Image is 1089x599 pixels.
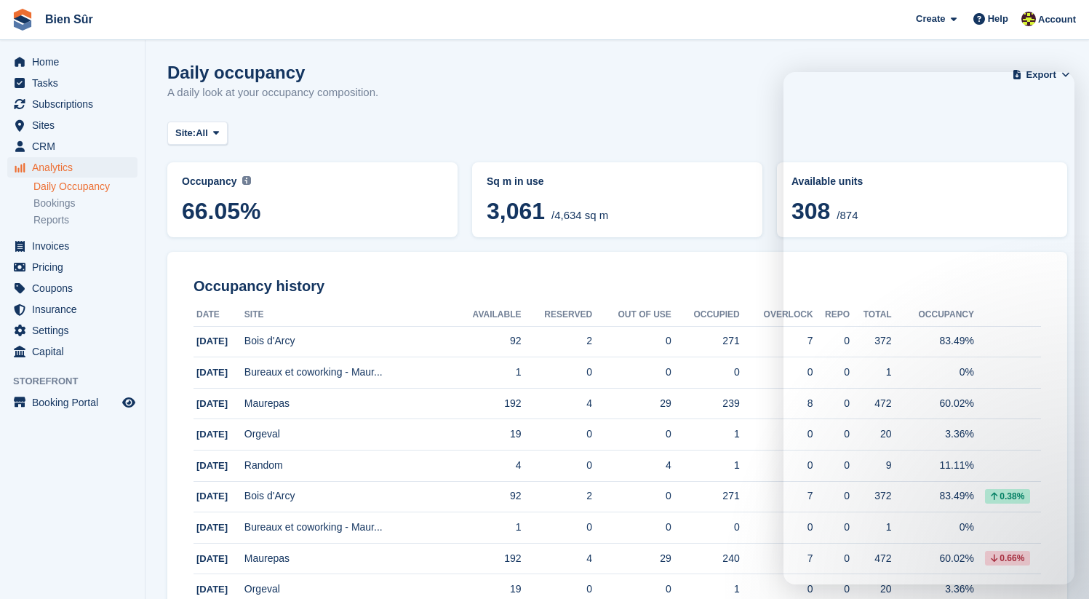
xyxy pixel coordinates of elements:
span: [DATE] [196,584,228,595]
div: 0 [740,365,813,380]
div: 240 [671,551,740,566]
a: menu [7,73,137,93]
td: 92 [449,326,521,357]
span: Export [1026,68,1056,82]
span: Site: [175,126,196,140]
p: A daily look at your occupancy composition. [167,84,378,101]
div: 0 [740,427,813,442]
img: Marie Tran [1021,12,1036,26]
a: menu [7,257,137,277]
span: Booking Portal [32,392,119,413]
span: Help [988,12,1008,26]
span: Home [32,52,119,72]
div: 8 [740,396,813,411]
abbr: Current percentage of sq m occupied [182,174,443,189]
td: Bureaux et coworking - Maur... [244,357,450,389]
h2: Occupancy history [194,278,1041,295]
span: Tasks [32,73,119,93]
span: [DATE] [196,398,228,409]
td: 0 [522,357,593,389]
div: 1 [671,427,740,442]
div: 0 [740,458,813,473]
a: menu [7,392,137,413]
span: Analytics [32,157,119,178]
th: Site [244,304,450,327]
td: 0 [522,451,593,482]
a: Daily Occupancy [33,180,137,194]
td: 0 [522,419,593,451]
a: Reports [33,213,137,227]
div: 0 [813,582,850,597]
span: Sq m in use [487,175,544,187]
a: menu [7,136,137,156]
span: Occupancy [182,175,236,187]
span: CRM [32,136,119,156]
td: 0 [592,357,671,389]
span: /4,634 sq m [551,209,608,221]
div: 1 [671,582,740,597]
td: 4 [522,388,593,419]
td: 92 [449,481,521,512]
td: Bureaux et coworking - Maur... [244,512,450,544]
td: 2 [522,326,593,357]
a: menu [7,52,137,72]
div: 7 [740,333,813,349]
th: Date [194,304,244,327]
td: Maurepas [244,543,450,574]
span: 3,061 [487,198,545,224]
a: menu [7,320,137,341]
span: Subscriptions [32,94,119,114]
td: Bois d'Arcy [244,326,450,357]
div: 7 [740,488,813,504]
span: [DATE] [196,336,228,346]
td: 192 [449,388,521,419]
div: 271 [671,488,740,504]
td: 2 [522,481,593,512]
th: Available [449,304,521,327]
span: [DATE] [196,367,228,378]
th: Occupied [671,304,740,327]
span: 66.05% [182,198,443,224]
div: 0 [671,365,740,380]
a: menu [7,278,137,298]
div: 1 [671,458,740,473]
span: [DATE] [196,522,228,533]
span: [DATE] [196,429,228,440]
td: 4 [449,451,521,482]
td: 4 [522,543,593,574]
div: 7 [740,551,813,566]
td: 0 [592,419,671,451]
td: Orgeval [244,419,450,451]
span: Account [1038,12,1076,27]
span: Insurance [32,299,119,320]
a: menu [7,115,137,135]
iframe: Intercom live chat [783,72,1074,584]
span: Storefront [13,374,145,389]
div: 271 [671,333,740,349]
th: Out of Use [592,304,671,327]
td: 192 [449,543,521,574]
span: Sites [32,115,119,135]
h1: Daily occupancy [167,63,378,82]
td: Maurepas [244,388,450,419]
img: stora-icon-8386f47178a22dfd0bd8f6a31ec36ba5ce8667c1dd55bd0f319d3a0aa187defe.svg [12,9,33,31]
span: [DATE] [196,460,228,471]
a: menu [7,299,137,320]
a: Bien Sûr [39,7,99,31]
a: Preview store [120,394,137,411]
span: Pricing [32,257,119,277]
td: 0 [592,481,671,512]
td: 0 [522,512,593,544]
a: menu [7,341,137,362]
img: icon-info-grey-7440780725fd019a000dd9b08b2336e03edf1995a4989e88bcd33f0948082b44.svg [242,176,251,185]
div: 0 [740,582,813,597]
span: Create [916,12,945,26]
td: 29 [592,543,671,574]
span: Coupons [32,278,119,298]
div: 239 [671,396,740,411]
a: menu [7,94,137,114]
span: [DATE] [196,553,228,564]
td: 29 [592,388,671,419]
span: Capital [32,341,119,362]
th: Reserved [522,304,593,327]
